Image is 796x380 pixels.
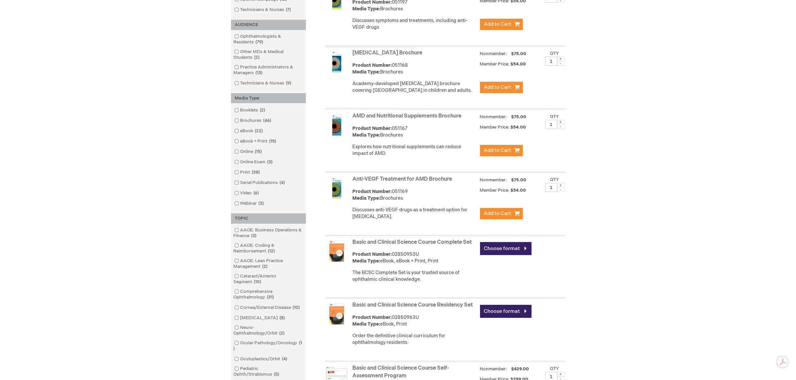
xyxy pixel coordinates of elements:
[480,242,532,255] a: Choose format
[278,315,287,321] span: 8
[254,70,264,75] span: 13
[480,188,510,193] strong: Member Price:
[480,145,523,156] button: Add to Cart
[253,55,261,60] span: 2
[285,7,293,12] span: 7
[233,80,294,86] a: Technicians & Nurses9
[250,233,258,238] span: 3
[233,128,266,134] a: eBook22
[233,7,294,13] a: Technicians & Nurses7
[233,366,304,378] a: Pediatric Ophth/Strabismus5
[353,62,392,68] strong: Product Number:
[233,200,267,207] a: Webinar3
[272,372,281,377] span: 5
[280,356,289,362] span: 4
[266,248,277,254] span: 12
[550,51,559,56] label: Qty
[233,180,288,186] a: Serial Publications4
[480,19,523,30] button: Add to Cart
[353,251,477,264] div: 02850953U eBook, eBook + Print, Print
[254,39,265,45] span: 79
[353,69,380,75] strong: Media Type:
[326,240,347,262] img: Basic and Clinical Science Course Complete Set
[545,183,557,192] input: Qty
[326,114,347,136] img: AMD and Nutritional Supplements Brochure
[480,50,507,58] strong: Nonmember:
[480,61,510,67] strong: Member Price:
[353,17,477,31] p: Discusses symptoms and treatments, including anti-VEGF drugs
[353,50,423,56] a: [MEDICAL_DATA] Brochure
[326,177,347,199] img: Anti-VEGF Treatment for AMD Brochure
[278,331,287,336] span: 2
[511,61,527,67] span: $54.00
[511,125,527,130] span: $54.00
[231,93,306,104] div: Media Type
[353,126,392,131] strong: Product Number:
[484,84,511,90] span: Add to Cart
[231,213,306,224] div: TOPIC
[285,80,293,86] span: 9
[353,321,380,327] strong: Media Type:
[252,190,261,196] span: 6
[233,33,304,45] a: Ophthalmologists & Residents79
[353,333,477,346] div: Order the definitive clinical curriculum for ophthalmology residents.
[253,128,265,134] span: 22
[291,305,302,310] span: 10
[480,113,507,121] strong: Nonmember:
[545,57,557,66] input: Qty
[353,6,380,12] strong: Media Type:
[480,82,523,93] button: Add to Cart
[550,114,559,119] label: Qty
[233,149,265,155] a: Online15
[233,138,279,145] a: eBook + Print15
[353,176,452,182] a: Anti-VEGF Treatment for AMD Brochure
[257,201,266,206] span: 3
[233,118,274,124] a: Brochures46
[545,120,557,129] input: Qty
[480,365,507,373] strong: Nonmember:
[278,180,287,185] span: 4
[353,314,477,328] div: 02850963U eBook, Print
[353,302,473,308] a: Basic and Clinical Science Course Residency Set
[510,114,528,120] span: $75.00
[233,242,304,254] a: AAOE: Coding & Reimbursement12
[484,210,511,217] span: Add to Cart
[233,107,268,114] a: Booklets2
[353,315,392,320] strong: Product Number:
[480,125,510,130] strong: Member Price:
[353,188,477,202] div: 051169 Brochures
[231,20,306,30] div: AUDIENCE
[510,366,530,372] span: $429.00
[484,21,511,27] span: Add to Cart
[233,159,275,165] a: Online Exam3
[353,144,477,157] p: Explores how nutritional supplements can reduce impact of AMD
[233,315,288,321] a: [MEDICAL_DATA]8
[353,207,477,220] div: Discusses anti-VEGF drugs as a treatment option for [MEDICAL_DATA].
[233,227,304,239] a: AAOE: Business Operations & Finance3
[353,258,380,264] strong: Media Type:
[252,279,263,284] span: 10
[353,62,477,75] div: 051168 Brochures
[480,305,532,318] a: Choose format
[258,108,267,113] span: 2
[233,340,304,352] a: Ocular Pathology/Oncology1
[233,258,304,270] a: AAOE: Lean Practice Management2
[233,190,262,196] a: Video6
[353,113,462,119] a: AMD and Nutritional Supplements Brochure
[266,159,274,165] span: 3
[353,269,477,283] div: The BCSC Complete Set is your trusted source of ophthalmic clinical knowledge.
[261,264,269,269] span: 2
[353,189,392,194] strong: Product Number:
[253,149,264,154] span: 15
[353,251,392,257] strong: Product Number:
[480,176,507,184] strong: Nonmember:
[265,295,276,300] span: 31
[353,365,449,379] a: Basic and Clinical Science Course Self-Assessment Program
[234,340,302,351] span: 1
[550,177,559,182] label: Qty
[250,170,262,175] span: 38
[353,132,380,138] strong: Media Type:
[353,80,477,94] p: Academy-developed [MEDICAL_DATA] brochure covering [GEOGRAPHIC_DATA] in children and adults.
[510,177,528,183] span: $75.00
[353,239,472,245] a: Basic and Clinical Science Course Complete Set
